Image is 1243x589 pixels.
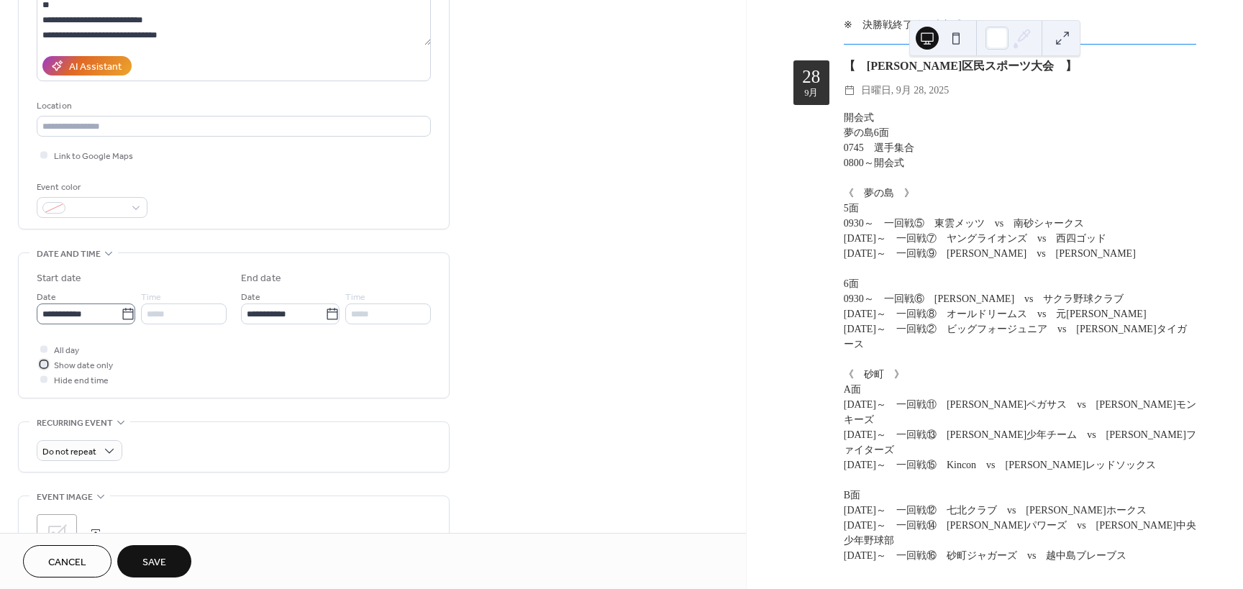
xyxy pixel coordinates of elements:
div: ​ [844,82,855,99]
div: Location [37,99,428,114]
span: Recurring event [37,416,113,431]
span: Event image [37,490,93,505]
span: Show date only [54,358,113,373]
span: 日曜日, 9月 28, 2025 [861,82,950,99]
div: ; [37,514,77,554]
div: 9月 [804,88,818,98]
span: Date [241,290,260,305]
span: All day [54,343,79,358]
div: 28 [802,68,820,86]
button: Save [117,545,191,577]
span: Date and time [37,247,101,262]
span: Time [345,290,365,305]
div: End date [241,271,281,286]
span: Cancel [48,555,86,570]
span: Do not repeat [42,444,96,460]
button: Cancel [23,545,111,577]
span: Link to Google Maps [54,149,133,164]
span: Save [142,555,166,570]
div: 【 [PERSON_NAME]区民スポーツ大会 】 [844,58,1196,75]
div: 開会式 夢の島6面 0745 選手集合 0800～開会式 《 夢の島 》 5面 0930～ 一回戦⑤ 東雲メッツ vs 南砂シャークス [DATE]～ 一回戦⑦ ヤングライオンズ vs 西四ゴッ... [844,110,1196,563]
div: Event color [37,180,145,195]
div: Start date [37,271,81,286]
span: Hide end time [54,373,109,388]
span: Date [37,290,56,305]
span: Time [141,290,161,305]
button: AI Assistant [42,56,132,76]
div: AI Assistant [69,60,122,75]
